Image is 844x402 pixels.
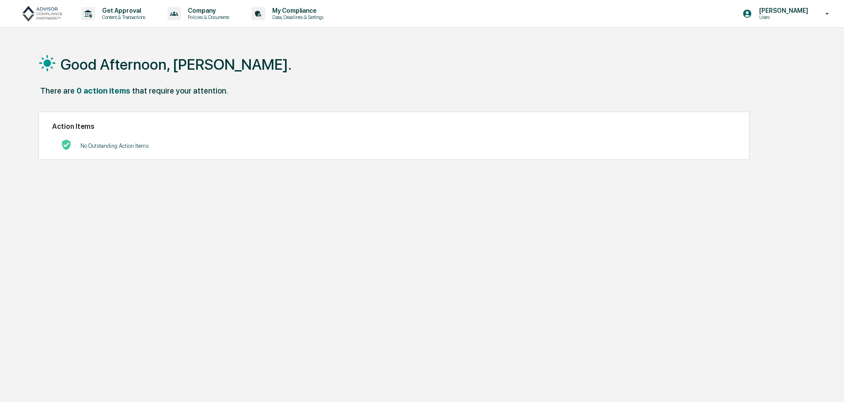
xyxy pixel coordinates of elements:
[265,7,328,14] p: My Compliance
[52,122,736,131] h2: Action Items
[752,7,813,14] p: [PERSON_NAME]
[181,14,234,20] p: Policies & Documents
[95,7,150,14] p: Get Approval
[80,143,148,149] p: No Outstanding Action Items
[752,14,813,20] p: Users
[40,86,75,95] div: There are
[265,14,328,20] p: Data, Deadlines & Settings
[132,86,228,95] div: that require your attention.
[95,14,150,20] p: Content & Transactions
[181,7,234,14] p: Company
[61,139,72,150] img: No Actions logo
[76,86,130,95] div: 0 action items
[61,56,292,73] h1: Good Afternoon, [PERSON_NAME].
[21,5,64,23] img: logo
